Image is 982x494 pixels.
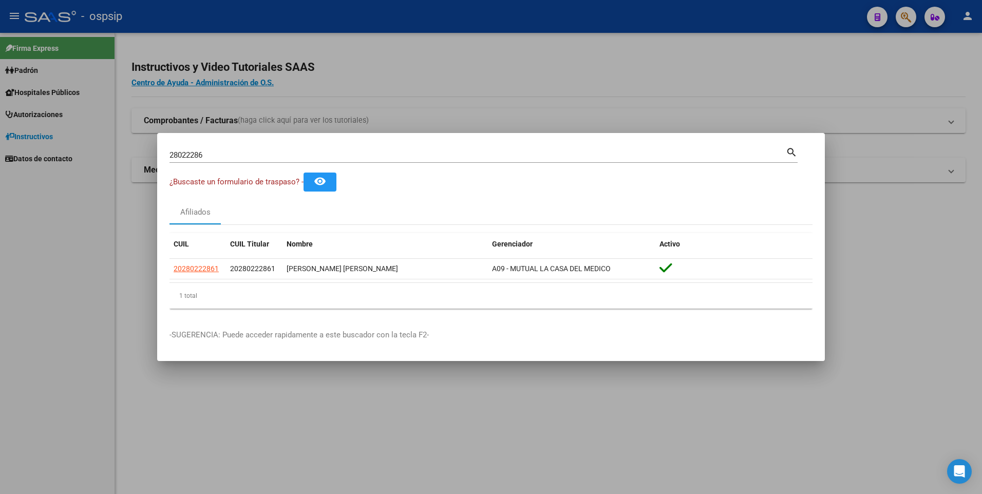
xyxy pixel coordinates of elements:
[230,264,275,273] span: 20280222861
[659,240,680,248] span: Activo
[287,263,484,275] div: [PERSON_NAME] [PERSON_NAME]
[492,240,533,248] span: Gerenciador
[786,145,798,158] mat-icon: search
[492,264,611,273] span: A09 - MUTUAL LA CASA DEL MEDICO
[655,233,813,255] datatable-header-cell: Activo
[287,240,313,248] span: Nombre
[169,283,813,309] div: 1 total
[314,175,326,187] mat-icon: remove_red_eye
[230,240,269,248] span: CUIL Titular
[169,329,813,341] p: -SUGERENCIA: Puede acceder rapidamente a este buscador con la tecla F2-
[947,459,972,484] div: Open Intercom Messenger
[282,233,488,255] datatable-header-cell: Nombre
[169,177,304,186] span: ¿Buscaste un formulario de traspaso? -
[174,264,219,273] span: 20280222861
[180,206,211,218] div: Afiliados
[226,233,282,255] datatable-header-cell: CUIL Titular
[174,240,189,248] span: CUIL
[488,233,655,255] datatable-header-cell: Gerenciador
[169,233,226,255] datatable-header-cell: CUIL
